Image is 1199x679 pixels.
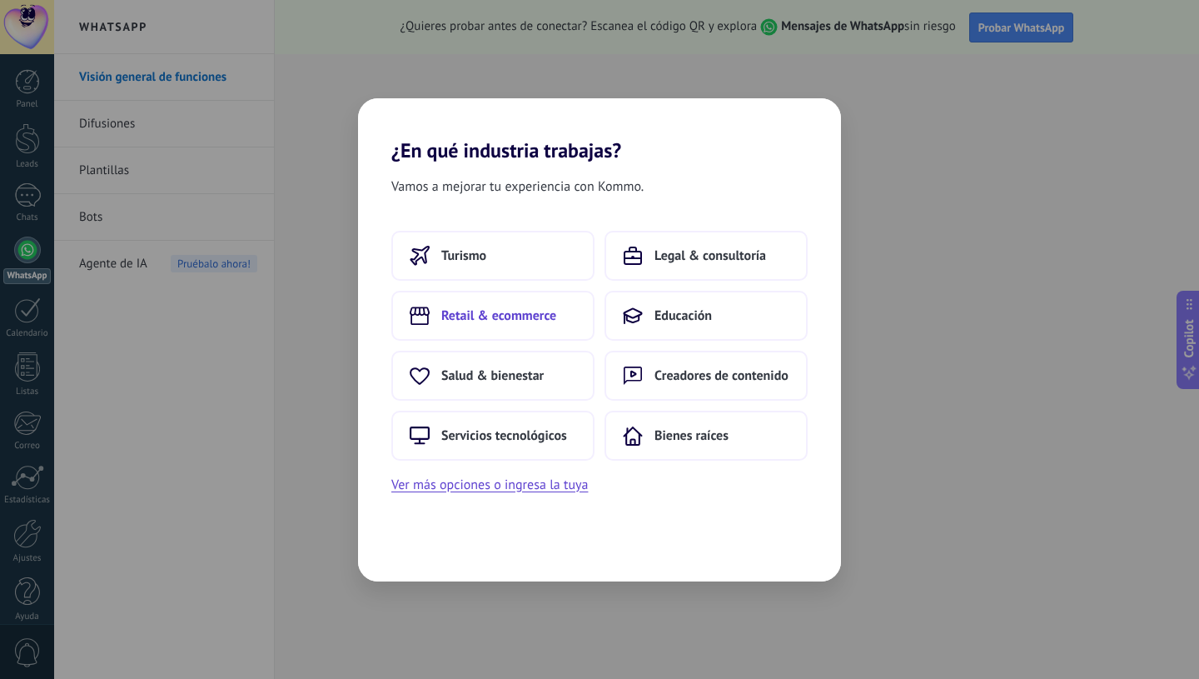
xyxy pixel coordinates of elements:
[654,247,766,264] span: Legal & consultoría
[391,474,588,496] button: Ver más opciones o ingresa la tuya
[604,351,808,401] button: Creadores de contenido
[441,247,486,264] span: Turismo
[441,367,544,384] span: Salud & bienestar
[358,98,841,162] h2: ¿En qué industria trabajas?
[654,427,729,444] span: Bienes raíces
[604,291,808,341] button: Educación
[391,176,644,197] span: Vamos a mejorar tu experiencia con Kommo.
[654,307,712,324] span: Educación
[441,307,556,324] span: Retail & ecommerce
[441,427,567,444] span: Servicios tecnológicos
[654,367,789,384] span: Creadores de contenido
[391,231,595,281] button: Turismo
[391,351,595,401] button: Salud & bienestar
[391,411,595,461] button: Servicios tecnológicos
[604,231,808,281] button: Legal & consultoría
[391,291,595,341] button: Retail & ecommerce
[604,411,808,461] button: Bienes raíces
